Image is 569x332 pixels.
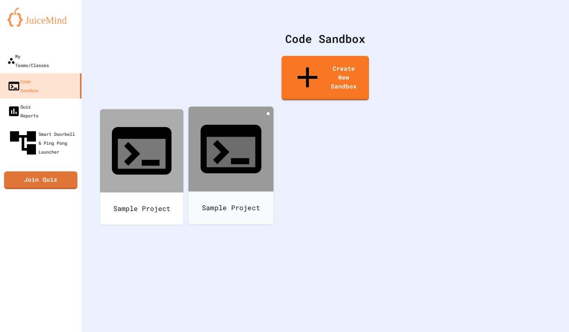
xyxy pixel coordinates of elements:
div: Code Sandbox [7,77,39,95]
div: Sample Project [100,192,183,225]
div: Smart Doorbell & Ping Pong Launcher [7,127,79,158]
div: Quiz Reports [7,102,39,120]
a: Sample Project [100,109,183,225]
a: Sample Project [189,107,274,224]
div: Code Sandbox [100,30,550,47]
img: logo-orange.svg [7,7,74,27]
a: Join Quiz [4,171,77,189]
div: Sample Project [189,191,274,224]
div: My Teams/Classes [7,52,49,70]
a: Create New Sandbox [282,56,369,100]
